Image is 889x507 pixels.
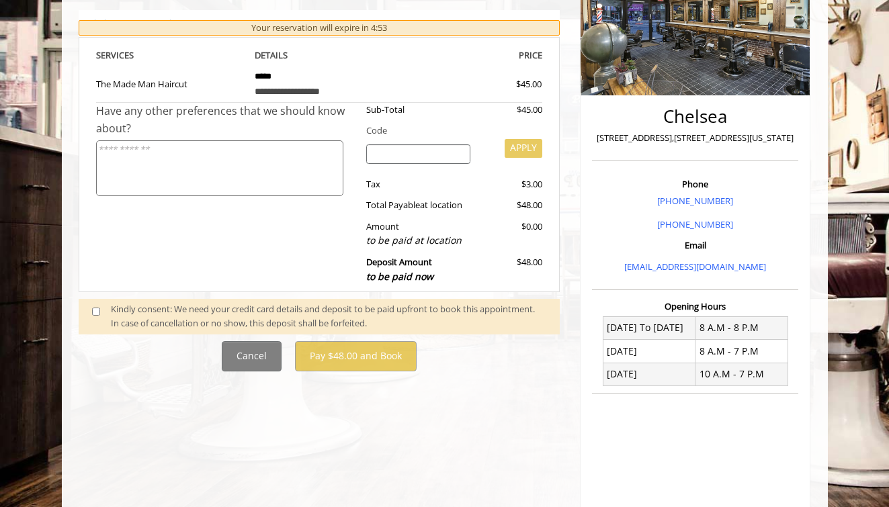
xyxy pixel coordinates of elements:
div: $45.00 [480,103,542,117]
th: SERVICE [96,48,245,63]
div: $48.00 [480,255,542,284]
button: Pay $48.00 and Book [295,341,417,371]
th: PRICE [394,48,543,63]
div: $3.00 [480,177,542,191]
h2: Chelsea [595,107,795,126]
b: Deposit Amount [366,256,433,283]
span: S [129,49,134,61]
a: [PHONE_NUMBER] [657,195,733,207]
td: [DATE] To [DATE] [603,316,695,339]
div: Amount [356,220,480,248]
button: Cancel [222,341,282,371]
td: The Made Man Haircut [96,63,245,102]
span: to be paid now [366,270,433,283]
h3: Opening Hours [592,302,798,311]
a: [PHONE_NUMBER] [657,218,733,230]
h3: Phone [595,179,795,189]
td: 8 A.M - 7 P.M [695,340,788,363]
td: 8 A.M - 8 P.M [695,316,788,339]
div: Tax [356,177,480,191]
b: Chelsea | [DATE] 11:30 AM [89,17,239,30]
div: Your reservation will expire in 4:53 [79,20,560,36]
div: $48.00 [480,198,542,212]
h3: Email [595,240,795,250]
span: at location [420,199,462,211]
td: [DATE] [603,340,695,363]
a: [EMAIL_ADDRESS][DOMAIN_NAME] [624,261,766,273]
th: DETAILS [245,48,394,63]
div: Sub-Total [356,103,480,117]
span: , [US_STATE] [120,17,168,30]
div: Kindly consent: We need your credit card details and deposit to be paid upfront to book this appo... [111,302,546,330]
div: Total Payable [356,198,480,212]
div: to be paid at location [366,233,470,248]
div: $0.00 [480,220,542,248]
div: Have any other preferences that we should know about? [96,103,357,137]
div: Code [356,124,542,138]
p: [STREET_ADDRESS],[STREET_ADDRESS][US_STATE] [595,131,795,145]
td: 10 A.M - 7 P.M [695,363,788,385]
button: APPLY [505,139,542,158]
td: [DATE] [603,363,695,385]
div: $45.00 [468,77,542,91]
